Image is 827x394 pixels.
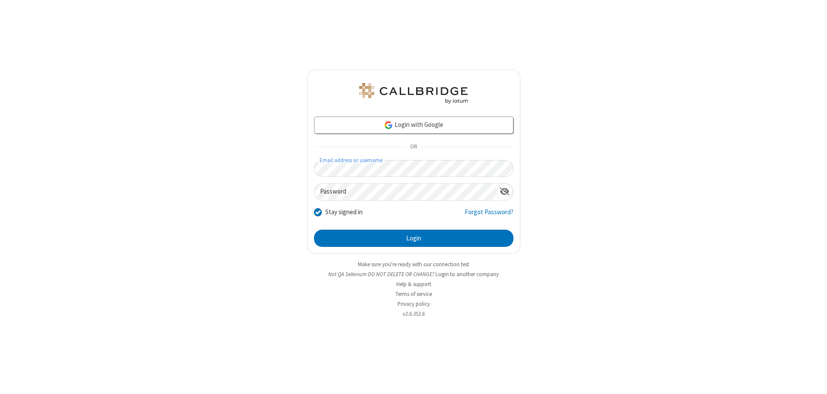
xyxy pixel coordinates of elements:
div: Show password [496,184,513,200]
a: Make sure you're ready with our connection test [358,261,469,268]
button: Login [314,230,513,247]
button: Login to another company [435,270,499,278]
a: Login with Google [314,117,513,134]
img: google-icon.png [384,120,393,130]
input: Email address or username [314,160,513,177]
a: Forgot Password? [465,207,513,224]
span: OR [407,141,420,153]
li: v2.6.352.6 [307,310,520,318]
a: Help & support [396,280,431,288]
img: QA Selenium DO NOT DELETE OR CHANGE [358,83,469,104]
label: Stay signed in [325,207,363,217]
li: Not QA Selenium DO NOT DELETE OR CHANGE? [307,270,520,278]
a: Terms of service [395,290,432,298]
input: Password [314,184,496,200]
a: Privacy policy [398,300,430,308]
